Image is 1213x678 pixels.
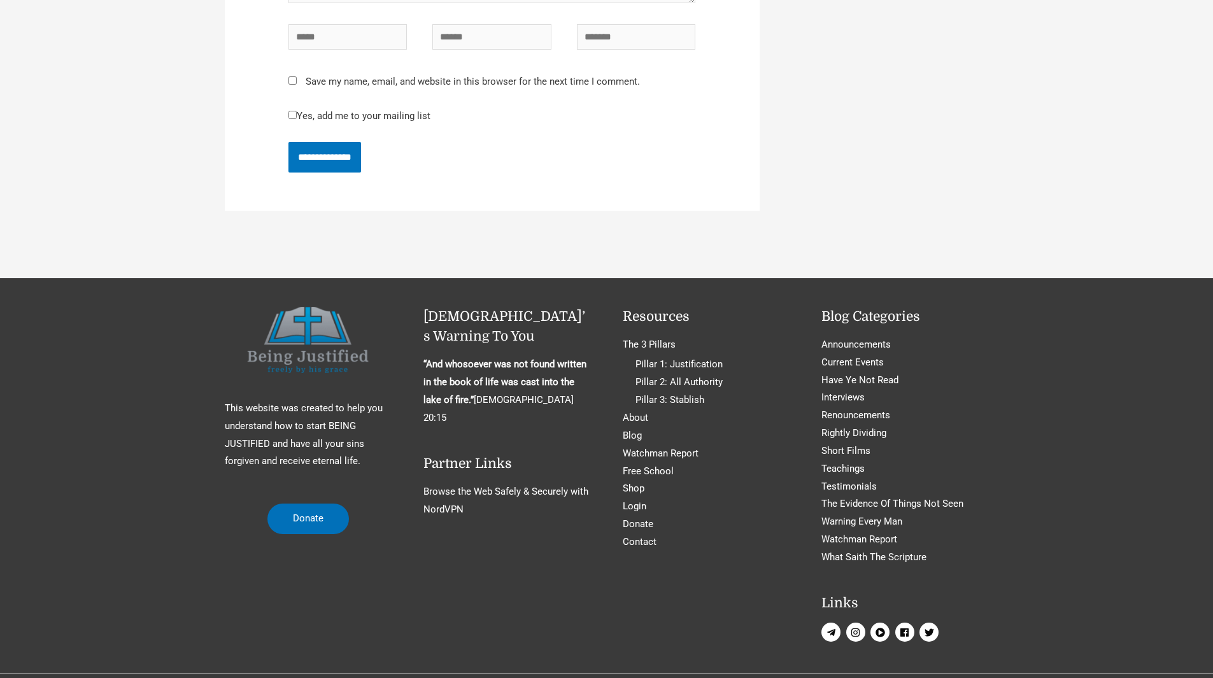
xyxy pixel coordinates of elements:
[623,536,656,547] a: Contact
[423,483,591,519] nav: Partner Links
[821,336,989,567] nav: Blog Categories
[821,463,865,474] a: Teachings
[821,409,890,421] a: Renouncements
[821,623,844,642] a: telegram-plane
[423,356,591,427] p: [DEMOGRAPHIC_DATA] 20:15
[423,307,591,519] aside: Footer Widget 2
[623,518,653,530] a: Donate
[635,358,723,370] a: Pillar 1: Justification
[870,623,893,642] a: play-circle
[423,358,586,406] strong: “And whosoever was not found written in the book of life was cast into the lake of fire.”
[821,307,989,327] h2: Blog Categories
[623,339,676,350] a: The 3 Pillars
[821,481,877,492] a: Testimonials
[423,307,591,347] h2: [DEMOGRAPHIC_DATA]’s Warning To You
[288,110,430,122] label: Yes, add me to your mailing list
[635,376,723,388] a: Pillar 2: All Authority
[635,394,704,406] a: Pillar 3: Stablish
[225,307,392,498] aside: Footer Widget 1
[623,412,648,423] a: About
[288,111,297,119] input: Yes, add me to your mailing list
[623,448,699,459] a: Watchman Report
[821,533,897,545] a: Watchman Report
[846,623,869,642] a: instagram
[623,430,642,441] a: Blog
[225,400,392,470] p: This website was created to help you understand how to start BEING JUSTIFIED and have all your si...
[919,623,942,642] a: twitter
[821,392,865,403] a: Interviews
[623,465,674,477] a: Free School
[267,504,349,534] a: Donate
[821,357,884,368] a: Current Events
[821,551,926,563] a: What Saith The Scripture
[623,307,790,327] h2: Resources
[821,445,870,456] a: Short Films
[821,593,989,614] h2: Links
[423,486,588,515] a: Browse the Web Safely & Securely with NordVPN
[821,339,891,350] a: Announcements
[821,374,898,386] a: Have Ye Not Read
[623,483,644,494] a: Shop
[623,307,790,551] aside: Footer Widget 3
[423,454,591,474] h2: Partner Links
[821,498,963,509] a: The Evidence Of Things Not Seen
[623,336,790,551] nav: Resources
[895,623,918,642] a: facebook
[821,516,902,527] a: Warning Every Man
[623,500,646,512] a: Login
[821,307,989,645] aside: Footer Widget 4
[306,76,640,87] label: Save my name, email, and website in this browser for the next time I comment.
[821,427,886,439] a: Rightly Dividing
